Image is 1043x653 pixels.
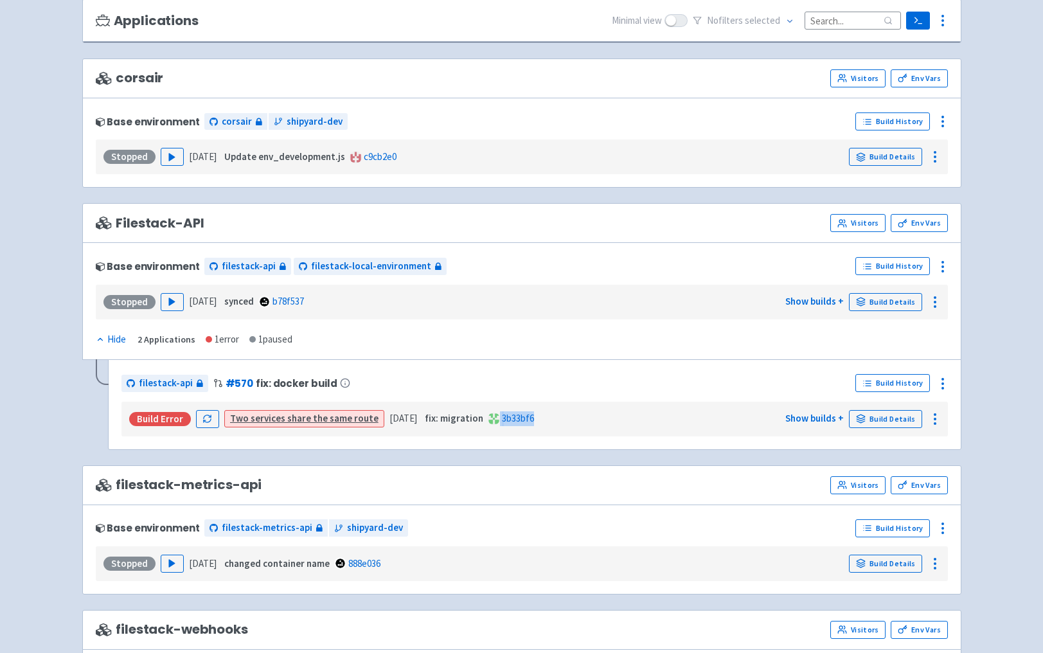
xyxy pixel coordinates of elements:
[222,114,252,129] span: corsair
[103,557,156,571] div: Stopped
[849,148,922,166] a: Build Details
[348,557,380,569] a: 888e036
[230,412,379,424] a: Two services share the same route
[189,557,217,569] time: [DATE]
[129,412,191,426] div: Build Error
[161,293,184,311] button: Play
[204,113,267,130] a: corsair
[425,412,483,424] strong: fix: migration
[855,112,930,130] a: Build History
[189,150,217,163] time: [DATE]
[222,521,312,535] span: filestack-metrics-api
[204,519,328,537] a: filestack-metrics-api
[226,377,254,390] a: #570
[161,148,184,166] button: Play
[139,376,193,391] span: filestack-api
[272,295,304,307] a: b78f537
[224,557,330,569] strong: changed container name
[891,69,947,87] a: Env Vars
[96,13,199,28] h3: Applications
[96,523,200,533] div: Base environment
[287,114,343,129] span: shipyard-dev
[830,69,886,87] a: Visitors
[389,412,417,424] time: [DATE]
[269,113,348,130] a: shipyard-dev
[849,555,922,573] a: Build Details
[249,332,292,347] div: 1 paused
[849,293,922,311] a: Build Details
[830,476,886,494] a: Visitors
[96,261,200,272] div: Base environment
[206,332,239,347] div: 1 error
[891,621,947,639] a: Env Vars
[103,150,156,164] div: Stopped
[855,374,930,392] a: Build History
[364,150,397,163] a: c9cb2e0
[138,332,195,347] div: 2 Applications
[96,71,164,85] span: corsair
[96,216,204,231] span: Filestack-API
[347,521,403,535] span: shipyard-dev
[311,259,431,274] span: filestack-local-environment
[855,257,930,275] a: Build History
[189,295,217,307] time: [DATE]
[161,555,184,573] button: Play
[103,295,156,309] div: Stopped
[222,259,276,274] span: filestack-api
[805,12,901,29] input: Search...
[96,622,248,637] span: filestack-webhooks
[329,519,408,537] a: shipyard-dev
[96,116,200,127] div: Base environment
[96,332,127,347] button: Hide
[849,410,922,428] a: Build Details
[855,519,930,537] a: Build History
[502,412,534,424] a: 3b33bf6
[121,375,208,392] a: filestack-api
[294,258,447,275] a: filestack-local-environment
[891,214,947,232] a: Env Vars
[891,476,947,494] a: Env Vars
[785,412,844,424] a: Show builds +
[224,150,345,163] strong: Update env_development.js
[204,258,291,275] a: filestack-api
[745,14,780,26] span: selected
[785,295,844,307] a: Show builds +
[96,332,126,347] div: Hide
[224,295,254,307] strong: synced
[96,478,262,492] span: filestack-metrics-api
[256,378,337,389] span: fix: docker build
[830,621,886,639] a: Visitors
[830,214,886,232] a: Visitors
[612,13,662,28] span: Minimal view
[707,13,780,28] span: No filter s
[906,12,930,30] a: Terminal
